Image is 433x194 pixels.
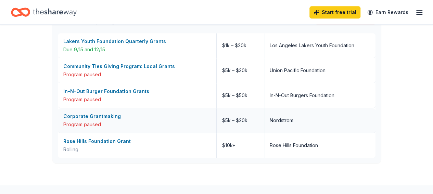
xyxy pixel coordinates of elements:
[63,112,211,120] div: Corporate Grantmaking
[217,108,264,133] div: $5k – $20k
[217,133,264,158] div: $10k+
[63,120,211,129] div: Program paused
[270,66,326,75] div: Union Pacific Foundation
[217,83,264,108] div: $5k – $50k
[270,41,354,50] div: Los Angeles Lakers Youth Foundation
[63,70,211,79] div: Program paused
[270,91,334,100] div: In-N-Out Burgers Foundation
[217,58,264,83] div: $5k – $30k
[63,137,211,145] div: Rose Hills Foundation Grant
[63,87,211,95] div: In-N-Out Burger Foundation Grants
[11,4,77,20] a: Home
[63,46,211,54] div: Due 9/15 and 12/15
[217,33,264,58] div: $1k – $20k
[363,6,412,18] a: Earn Rewards
[270,141,318,150] div: Rose Hills Foundation
[309,6,360,18] a: Start free trial
[63,37,211,46] div: Lakers Youth Foundation Quarterly Grants
[63,95,211,104] div: Program paused
[270,116,293,125] div: Nordstrom
[63,145,211,154] div: Rolling
[63,62,211,70] div: Community Ties Giving Program: Local Grants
